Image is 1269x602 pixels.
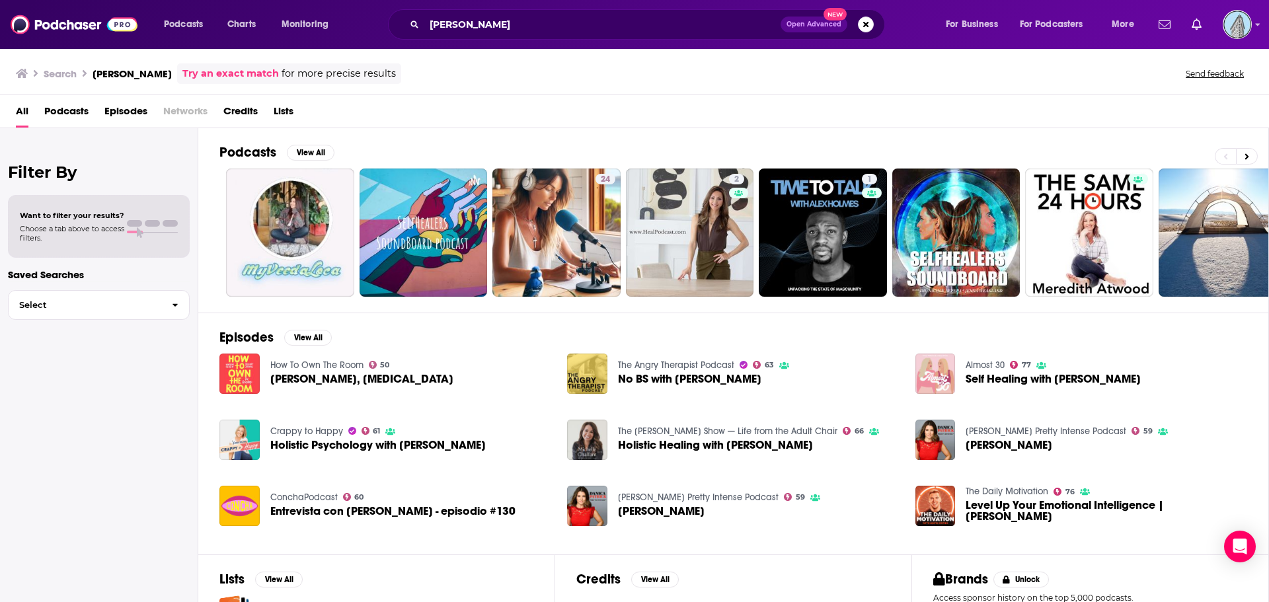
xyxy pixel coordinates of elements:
a: PodcastsView All [219,144,334,161]
h2: Credits [576,571,621,587]
span: Self Healing with [PERSON_NAME] [966,373,1141,385]
a: Charts [219,14,264,35]
h2: Brands [933,571,988,587]
a: Show notifications dropdown [1153,13,1176,36]
img: Entrevista con NICOLE LEPERA - episodio #130 [219,486,260,526]
button: Unlock [993,572,1050,587]
a: 63 [753,361,774,369]
a: Episodes [104,100,147,128]
span: Open Advanced [787,21,841,28]
button: View All [255,572,303,587]
span: For Podcasters [1020,15,1083,34]
a: Nicole LePera, Psychologist [270,373,453,385]
a: Holistic Healing with Dr. Nicole LePera [618,439,813,451]
span: Choose a tab above to access filters. [20,224,124,243]
a: 66 [843,427,864,435]
span: 76 [1065,489,1075,495]
button: open menu [272,14,346,35]
span: 77 [1022,362,1031,368]
button: Send feedback [1182,68,1248,79]
span: [PERSON_NAME] [966,439,1052,451]
span: Want to filter your results? [20,211,124,220]
span: Level Up Your Emotional Intelligence | [PERSON_NAME] [966,500,1247,522]
span: 66 [855,428,864,434]
span: Holistic Psychology with [PERSON_NAME] [270,439,486,451]
h2: Podcasts [219,144,276,161]
a: 60 [343,493,364,501]
div: Search podcasts, credits, & more... [401,9,898,40]
a: CreditsView All [576,571,679,587]
span: Entrevista con [PERSON_NAME] - episodio #130 [270,506,516,517]
span: 59 [796,494,805,500]
img: Podchaser - Follow, Share and Rate Podcasts [11,12,137,37]
span: Holistic Healing with [PERSON_NAME] [618,439,813,451]
a: Dr. Nicole LePera [618,506,705,517]
h2: Episodes [219,329,274,346]
img: Nicole LePera, Psychologist [219,354,260,394]
img: Self Healing with Dr. Nicole LePera [915,354,956,394]
a: 61 [362,427,381,435]
a: Almost 30 [966,359,1005,371]
span: 60 [354,494,364,500]
a: Try an exact match [182,66,279,81]
a: Entrevista con NICOLE LEPERA - episodio #130 [270,506,516,517]
img: Dr. Nicole LePera [567,486,607,526]
img: Holistic Psychology with Dr. Nicole LePera [219,420,260,460]
a: 2 [626,169,754,297]
span: Networks [163,100,208,128]
span: Select [9,301,161,309]
button: Select [8,290,190,320]
span: Charts [227,15,256,34]
span: Logged in as FlatironBooks [1223,10,1252,39]
img: Dr. Nicole LePera [915,420,956,460]
span: Podcasts [164,15,203,34]
a: Podcasts [44,100,89,128]
a: Level Up Your Emotional Intelligence | Dr. Nicole LePera [966,500,1247,522]
img: User Profile [1223,10,1252,39]
span: 2 [734,173,739,186]
span: For Business [946,15,998,34]
a: 50 [369,361,390,369]
a: 76 [1054,488,1075,496]
img: Holistic Healing with Dr. Nicole LePera [567,420,607,460]
h3: [PERSON_NAME] [93,67,172,80]
h2: Filter By [8,163,190,182]
button: View All [284,330,332,346]
a: Holistic Psychology with Dr. Nicole LePera [270,439,486,451]
a: Credits [223,100,258,128]
a: 59 [784,493,805,501]
a: The Michelle Chalfant Show — Life from the Adult Chair [618,426,837,437]
input: Search podcasts, credits, & more... [424,14,781,35]
a: Self Healing with Dr. Nicole LePera [966,373,1141,385]
a: EpisodesView All [219,329,332,346]
button: open menu [1011,14,1102,35]
a: Dr. Nicole LePera [966,439,1052,451]
a: Danica Patrick Pretty Intense Podcast [966,426,1126,437]
span: [PERSON_NAME], [MEDICAL_DATA] [270,373,453,385]
a: Level Up Your Emotional Intelligence | Dr. Nicole LePera [915,486,956,526]
h3: Search [44,67,77,80]
a: The Daily Motivation [966,486,1048,497]
button: Show profile menu [1223,10,1252,39]
button: View All [287,145,334,161]
span: Monitoring [282,15,328,34]
button: Open AdvancedNew [781,17,847,32]
span: 61 [373,428,380,434]
a: Crappy to Happy [270,426,343,437]
div: Open Intercom Messenger [1224,531,1256,562]
a: All [16,100,28,128]
h2: Lists [219,571,245,587]
span: New [824,8,847,20]
a: Lists [274,100,293,128]
span: 1 [867,173,872,186]
button: View All [631,572,679,587]
a: 59 [1132,427,1153,435]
